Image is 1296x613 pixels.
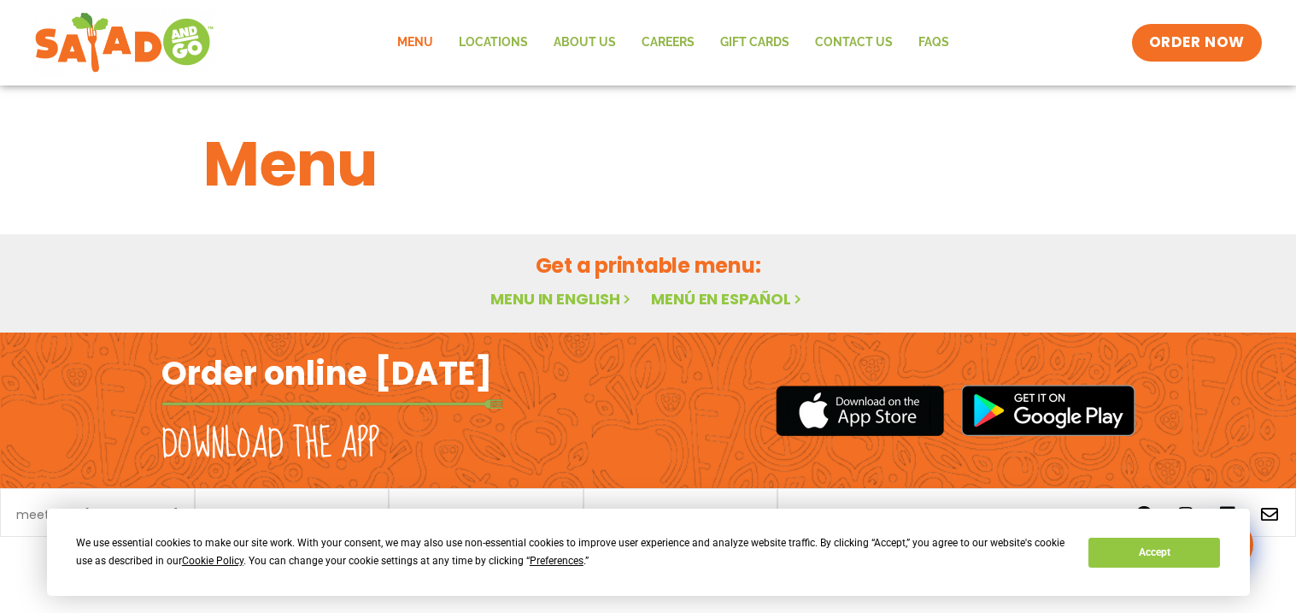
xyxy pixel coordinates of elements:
[34,9,214,77] img: new-SAG-logo-768×292
[707,23,802,62] a: GIFT CARDS
[384,23,446,62] a: Menu
[629,23,707,62] a: Careers
[203,251,1094,280] h2: Get a printable menu:
[906,23,962,62] a: FAQs
[490,288,634,309] a: Menu in English
[203,118,1094,210] h1: Menu
[1132,24,1262,62] a: ORDER NOW
[530,555,583,567] span: Preferences
[161,399,503,409] img: fork
[161,421,379,469] h2: Download the app
[1088,538,1220,568] button: Accept
[651,288,805,309] a: Menú en español
[16,509,179,521] a: meet chef [PERSON_NAME]
[384,23,962,62] nav: Menu
[446,23,541,62] a: Locations
[76,534,1068,570] div: We use essential cookies to make our site work. With your consent, we may also use non-essential ...
[802,23,906,62] a: Contact Us
[47,509,1250,596] div: Cookie Consent Prompt
[961,385,1135,436] img: google_play
[776,383,944,439] img: appstore
[541,23,629,62] a: About Us
[182,555,243,567] span: Cookie Policy
[1149,32,1245,53] span: ORDER NOW
[161,352,492,394] h2: Order online [DATE]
